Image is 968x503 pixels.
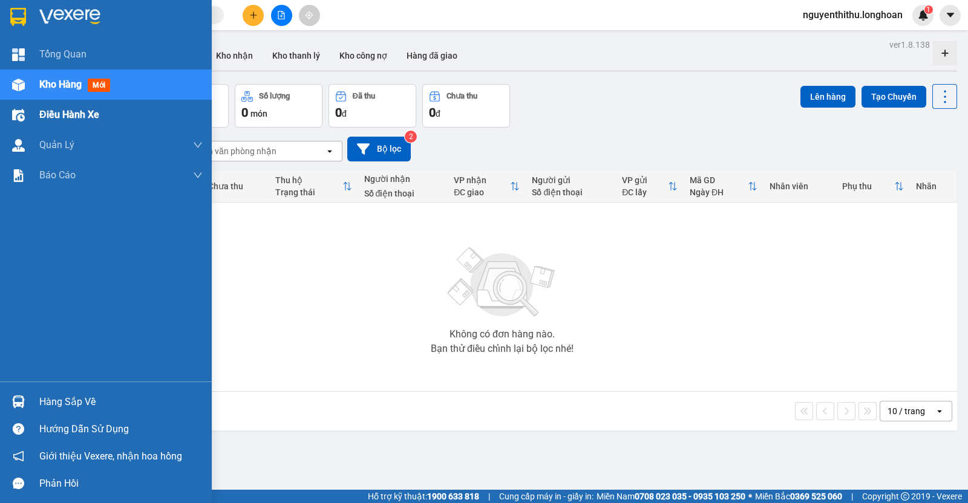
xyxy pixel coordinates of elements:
img: warehouse-icon [12,109,25,122]
div: Mã GD [690,175,748,185]
button: Hàng đã giao [397,41,467,70]
th: Toggle SortBy [684,170,764,203]
button: Kho thanh lý [263,41,330,70]
th: Toggle SortBy [836,170,910,203]
button: Tạo Chuyến [862,86,926,108]
th: Toggle SortBy [616,170,684,203]
div: Ngày ĐH [690,187,748,197]
div: Bạn thử điều chỉnh lại bộ lọc nhé! [431,344,574,354]
span: down [193,140,203,150]
div: Nhãn [916,181,951,191]
span: 0 [241,105,248,120]
sup: 2 [405,131,417,143]
button: caret-down [940,5,961,26]
button: aim [299,5,320,26]
span: Kho hàng [39,79,82,90]
button: Kho nhận [206,41,263,70]
img: icon-new-feature [918,10,929,21]
div: Người nhận [364,174,442,184]
span: message [13,478,24,489]
span: Miền Bắc [755,490,842,503]
div: ver 1.8.138 [889,38,930,51]
span: | [851,490,853,503]
div: Phụ thu [842,181,894,191]
div: Hướng dẫn sử dụng [39,420,203,438]
span: file-add [277,11,286,19]
img: solution-icon [12,169,25,182]
div: Trạng thái [275,187,342,197]
sup: 1 [924,5,933,14]
button: Kho công nợ [330,41,397,70]
th: Toggle SortBy [448,170,526,203]
button: Đã thu0đ [329,84,416,128]
div: Chưa thu [446,92,477,100]
span: caret-down [945,10,956,21]
div: Chưa thu [208,181,264,191]
span: đ [436,109,440,118]
span: 0 [335,105,342,120]
span: ⚪️ [748,494,752,499]
button: Số lượng0món [235,84,322,128]
div: VP gửi [622,175,668,185]
img: dashboard-icon [12,48,25,61]
span: mới [88,79,110,92]
img: warehouse-icon [12,139,25,152]
svg: open [325,146,335,156]
span: Tổng Quan [39,47,87,62]
span: Báo cáo [39,167,76,183]
span: Hỗ trợ kỹ thuật: [368,490,479,503]
div: Số lượng [259,92,290,100]
button: file-add [271,5,292,26]
span: notification [13,450,24,462]
span: Điều hành xe [39,107,99,122]
span: Miền Nam [597,490,745,503]
span: copyright [901,492,909,501]
span: Cung cấp máy in - giấy in: [499,490,594,503]
button: Bộ lọc [347,137,411,161]
button: Lên hàng [800,86,855,108]
span: nguyenthithu.longhoan [793,7,912,22]
img: logo-vxr [10,8,26,26]
div: Tạo kho hàng mới [933,41,957,65]
div: Nhân viên [770,181,830,191]
div: Số điện thoại [364,189,442,198]
span: 1 [926,5,930,14]
div: VP nhận [454,175,510,185]
div: Hàng sắp về [39,393,203,411]
img: svg+xml;base64,PHN2ZyBjbGFzcz0ibGlzdC1wbHVnX19zdmciIHhtbG5zPSJodHRwOi8vd3d3LnczLm9yZy8yMDAwL3N2Zy... [442,240,563,325]
span: aim [305,11,313,19]
strong: 1900 633 818 [427,492,479,501]
div: Đã thu [353,92,375,100]
button: Chưa thu0đ [422,84,510,128]
span: | [488,490,490,503]
div: Phản hồi [39,475,203,493]
strong: 0369 525 060 [790,492,842,501]
div: Người gửi [532,175,610,185]
div: ĐC lấy [622,187,668,197]
button: plus [243,5,264,26]
span: Giới thiệu Vexere, nhận hoa hồng [39,449,182,464]
span: đ [342,109,347,118]
img: warehouse-icon [12,79,25,91]
span: question-circle [13,423,24,435]
img: warehouse-icon [12,395,25,408]
strong: 0708 023 035 - 0935 103 250 [635,492,745,501]
div: Chọn văn phòng nhận [193,145,276,157]
svg: open [935,406,944,416]
div: Thu hộ [275,175,342,185]
div: Số điện thoại [532,187,610,197]
span: món [250,109,267,118]
span: down [193,170,203,180]
span: 0 [429,105,436,120]
div: ĐC giao [454,187,510,197]
div: 10 / trang [888,405,925,417]
div: Không có đơn hàng nào. [450,329,555,339]
span: plus [249,11,258,19]
span: Quản Lý [39,137,74,152]
th: Toggle SortBy [269,170,358,203]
